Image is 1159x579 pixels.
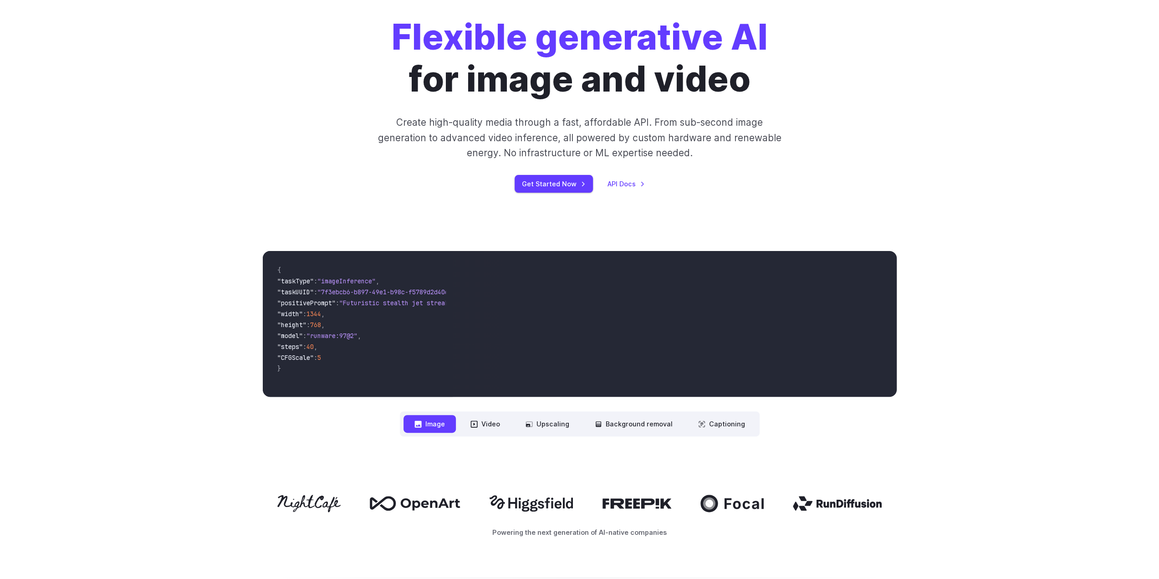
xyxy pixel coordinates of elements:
[377,115,782,160] p: Create high-quality media through a fast, affordable API. From sub-second image generation to adv...
[277,277,314,285] span: "taskType"
[306,343,314,351] span: 40
[321,310,325,318] span: ,
[263,527,897,538] p: Powering the next generation of AI-native companies
[515,175,593,193] a: Get Started Now
[687,415,756,433] button: Captioning
[460,415,511,433] button: Video
[317,354,321,362] span: 5
[306,321,310,329] span: :
[303,310,306,318] span: :
[336,299,339,307] span: :
[310,321,321,329] span: 768
[277,343,303,351] span: "steps"
[321,321,325,329] span: ,
[306,332,357,340] span: "runware:97@2"
[314,288,317,296] span: :
[277,288,314,296] span: "taskUUID"
[306,310,321,318] span: 1344
[277,299,336,307] span: "positivePrompt"
[403,415,456,433] button: Image
[376,277,379,285] span: ,
[357,332,361,340] span: ,
[277,354,314,362] span: "CFGScale"
[317,277,376,285] span: "imageInference"
[277,332,303,340] span: "model"
[314,343,317,351] span: ,
[277,266,281,274] span: {
[314,277,317,285] span: :
[303,343,306,351] span: :
[277,321,306,329] span: "height"
[392,16,768,100] h1: for image and video
[277,364,281,373] span: }
[314,354,317,362] span: :
[277,310,303,318] span: "width"
[317,288,456,296] span: "7f3ebcb6-b897-49e1-b98c-f5789d2d40d7"
[608,179,645,189] a: API Docs
[392,16,768,58] strong: Flexible generative AI
[584,415,684,433] button: Background removal
[339,299,671,307] span: "Futuristic stealth jet streaking through a neon-lit cityscape with glowing purple exhaust"
[303,332,306,340] span: :
[515,415,580,433] button: Upscaling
